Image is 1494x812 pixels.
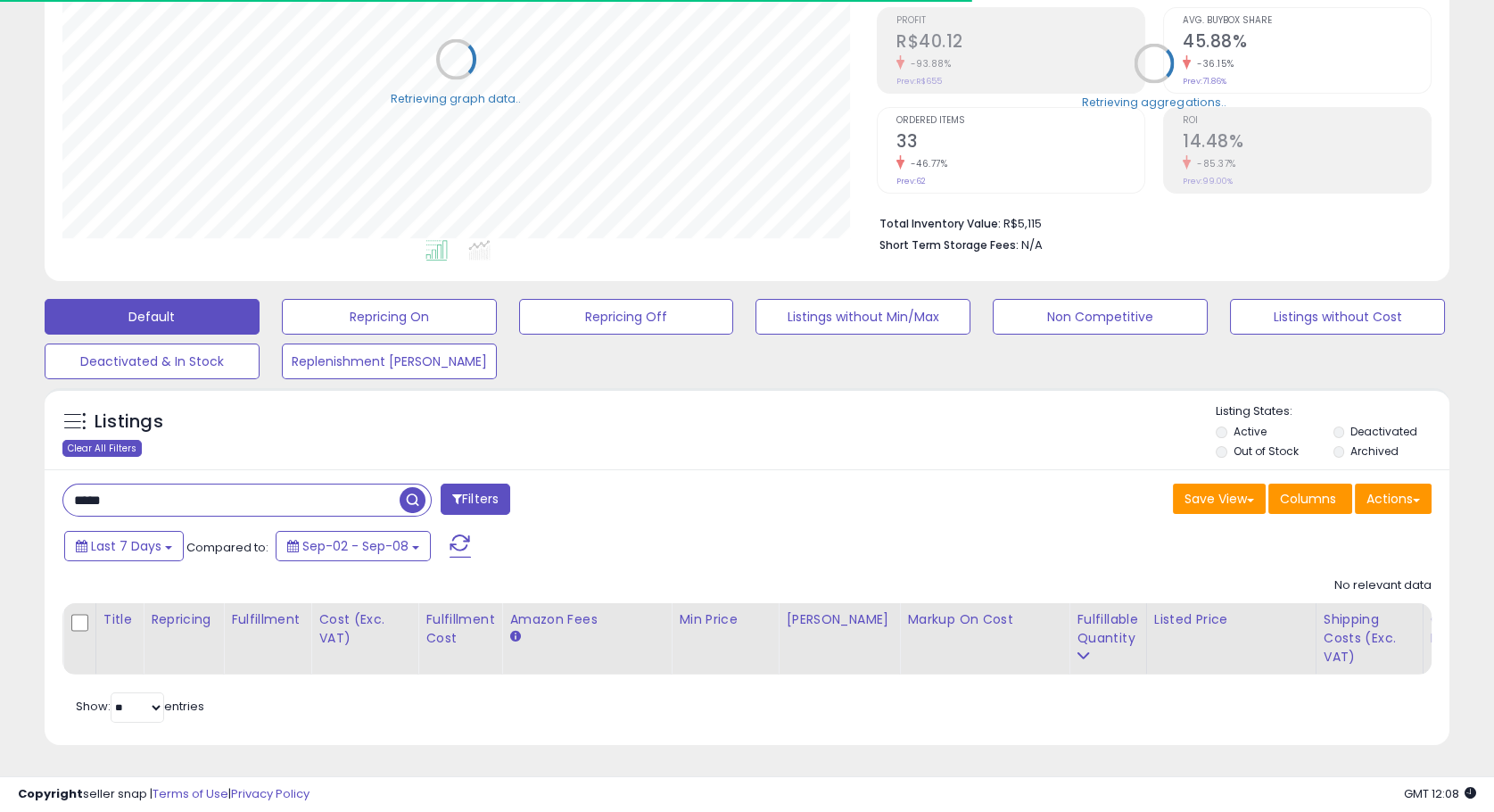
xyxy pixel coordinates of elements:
[441,484,510,515] button: Filters
[151,610,216,629] div: Repricing
[231,610,303,629] div: Fulfillment
[1234,443,1299,459] label: Out of Stock
[1355,484,1432,514] button: Actions
[1077,610,1138,648] div: Fulfillable Quantity
[1234,424,1267,439] label: Active
[282,299,497,335] button: Repricing On
[1173,484,1266,514] button: Save View
[993,299,1208,335] button: Non Competitive
[45,344,260,379] button: Deactivated & In Stock
[186,539,268,556] span: Compared to:
[231,785,310,802] a: Privacy Policy
[1154,610,1308,629] div: Listed Price
[76,698,204,715] span: Show: entries
[45,299,260,335] button: Default
[1324,610,1416,667] div: Shipping Costs (Exc. VAT)
[425,610,494,648] div: Fulfillment Cost
[95,410,163,435] h5: Listings
[276,531,431,561] button: Sep-02 - Sep-08
[1082,94,1226,110] div: Retrieving aggregations..
[318,610,410,648] div: Cost (Exc. VAT)
[1268,484,1352,514] button: Columns
[1280,490,1336,508] span: Columns
[755,299,970,335] button: Listings without Min/Max
[64,531,184,561] button: Last 7 Days
[679,610,771,629] div: Min Price
[900,603,1069,675] th: The percentage added to the cost of goods (COGS) that forms the calculator for Min & Max prices.
[103,610,136,629] div: Title
[786,610,892,629] div: [PERSON_NAME]
[1230,299,1445,335] button: Listings without Cost
[907,610,1061,629] div: Markup on Cost
[391,90,521,106] div: Retrieving graph data..
[18,786,310,803] div: seller snap | |
[62,440,142,457] div: Clear All Filters
[153,785,228,802] a: Terms of Use
[1350,443,1399,459] label: Archived
[91,537,161,555] span: Last 7 Days
[509,610,664,629] div: Amazon Fees
[302,537,409,555] span: Sep-02 - Sep-08
[1334,577,1432,594] div: No relevant data
[1350,424,1417,439] label: Deactivated
[519,299,734,335] button: Repricing Off
[509,629,520,645] small: Amazon Fees.
[18,785,83,802] strong: Copyright
[1404,785,1476,802] span: 2025-09-17 12:08 GMT
[1216,403,1449,420] p: Listing States:
[282,344,497,379] button: Replenishment [PERSON_NAME]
